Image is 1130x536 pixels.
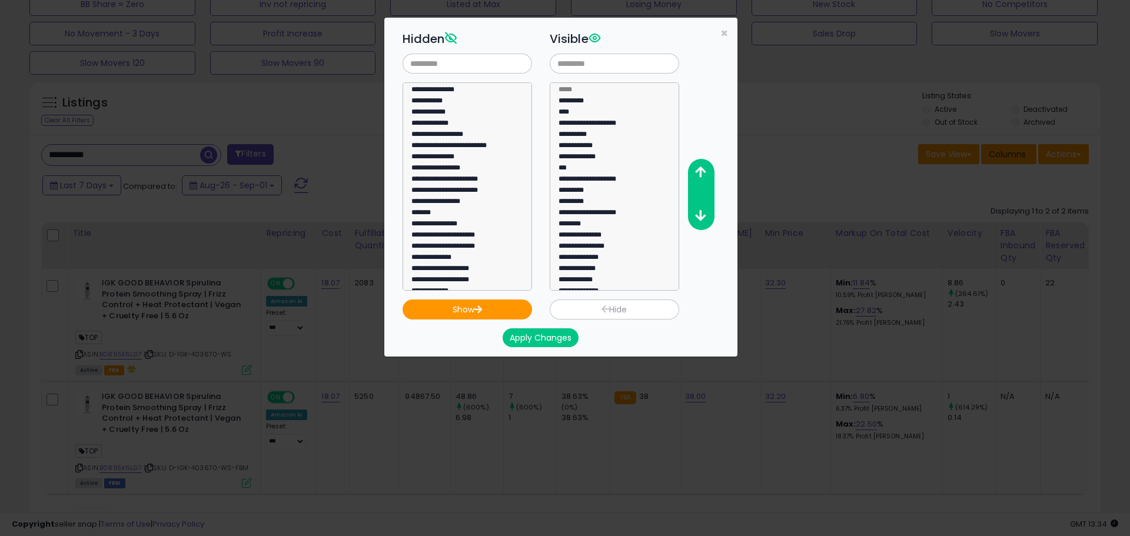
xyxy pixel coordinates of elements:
button: Hide [550,299,679,319]
button: Show [403,299,532,319]
button: Apply Changes [503,328,579,347]
h3: Hidden [403,30,532,48]
h3: Visible [550,30,679,48]
span: × [720,25,728,42]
